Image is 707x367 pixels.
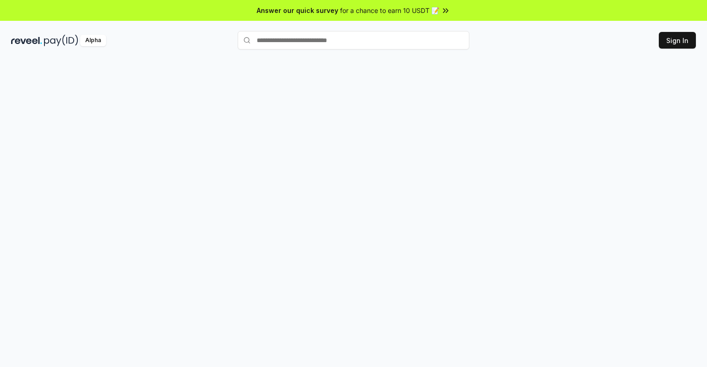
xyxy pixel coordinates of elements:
[340,6,439,15] span: for a chance to earn 10 USDT 📝
[11,35,42,46] img: reveel_dark
[257,6,338,15] span: Answer our quick survey
[659,32,696,49] button: Sign In
[44,35,78,46] img: pay_id
[80,35,106,46] div: Alpha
